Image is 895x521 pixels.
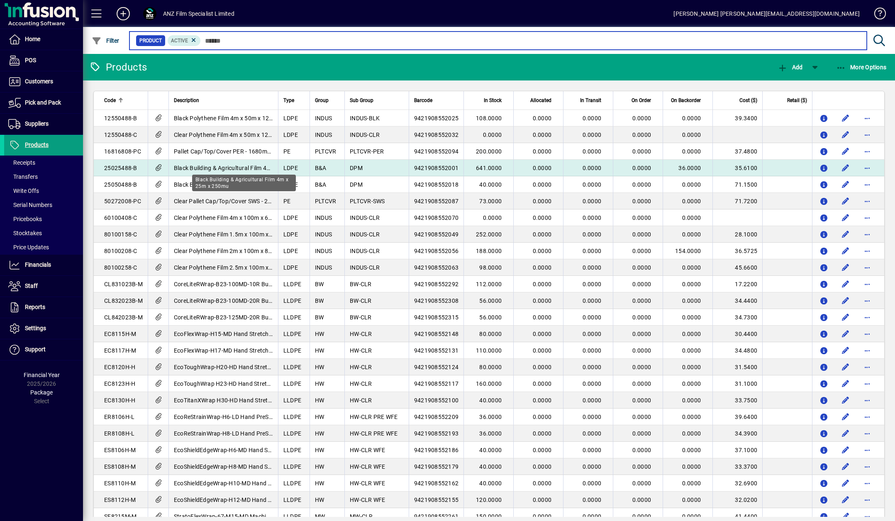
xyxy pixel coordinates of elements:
[739,96,757,105] span: Cost ($)
[4,184,83,198] a: Write Offs
[632,214,651,221] span: 0.0000
[104,181,137,188] span: 25050488-B
[839,344,852,357] button: Edit
[25,120,49,127] span: Suppliers
[861,112,874,125] button: More options
[632,231,651,238] span: 0.0000
[712,143,762,160] td: 37.4800
[583,281,602,287] span: 0.0000
[839,410,852,424] button: Edit
[675,248,701,254] span: 154.0000
[479,181,502,188] span: 40.0000
[4,226,83,240] a: Stocktakes
[839,145,852,158] button: Edit
[350,131,380,138] span: INDUS-CLR
[712,243,762,259] td: 36.5725
[25,261,51,268] span: Financials
[519,96,559,105] div: Allocated
[4,71,83,92] a: Customers
[533,131,552,138] span: 0.0000
[414,297,458,304] span: 9421908552308
[533,198,552,205] span: 0.0000
[861,178,874,191] button: More options
[632,264,651,271] span: 0.0000
[479,314,502,321] span: 56.0000
[861,477,874,490] button: More options
[104,131,137,138] span: 12550488-C
[92,37,119,44] span: Filter
[174,347,384,354] span: EcoFlexWrap-H17-MD Hand Stretch Film 500mm x 450m 17mu (4Rolls/Carton)
[104,165,137,171] span: 25025488-B
[712,176,762,193] td: 71.1500
[174,96,273,105] div: Description
[632,181,651,188] span: 0.0000
[476,165,502,171] span: 641.0000
[583,181,602,188] span: 0.0000
[350,115,380,122] span: INDUS-BLK
[4,255,83,275] a: Financials
[839,278,852,291] button: Edit
[4,297,83,318] a: Reports
[632,281,651,287] span: 0.0000
[104,214,137,221] span: 60100408-C
[673,7,860,20] div: [PERSON_NAME] [PERSON_NAME][EMAIL_ADDRESS][DOMAIN_NAME]
[861,278,874,291] button: More options
[479,264,502,271] span: 98.0000
[632,198,651,205] span: 0.0000
[861,161,874,175] button: More options
[469,96,509,105] div: In Stock
[283,314,301,321] span: LLDPE
[110,6,137,21] button: Add
[533,248,552,254] span: 0.0000
[533,297,552,304] span: 0.0000
[4,198,83,212] a: Serial Numbers
[861,377,874,390] button: More options
[414,148,458,155] span: 9421908552094
[533,181,552,188] span: 0.0000
[583,297,602,304] span: 0.0000
[479,297,502,304] span: 56.0000
[712,160,762,176] td: 35.6100
[414,115,458,122] span: 9421908552025
[476,347,502,354] span: 110.0000
[583,198,602,205] span: 0.0000
[25,325,46,331] span: Settings
[682,115,701,122] span: 0.0000
[350,214,380,221] span: INDUS-CLR
[8,173,38,180] span: Transfers
[315,297,324,304] span: BW
[861,228,874,241] button: More options
[483,131,502,138] span: 0.0000
[25,282,38,289] span: Staff
[583,248,602,254] span: 0.0000
[682,281,701,287] span: 0.0000
[174,331,388,337] span: EcoFlexWrap-H15-MD Hand Stretch Film 500mm x 450m x 15mu (4Rolls/Carton)
[839,294,852,307] button: Edit
[839,244,852,258] button: Edit
[4,170,83,184] a: Transfers
[861,128,874,141] button: More options
[678,165,701,171] span: 36.0000
[479,331,502,337] span: 80.0000
[4,240,83,254] a: Price Updates
[315,248,332,254] span: INDUS
[712,110,762,127] td: 39.3400
[315,198,337,205] span: PLTCVR
[25,57,36,63] span: POS
[174,115,281,122] span: Black Polythene Film 4m x 50m x 125mu
[476,231,502,238] span: 252.0000
[682,198,701,205] span: 0.0000
[476,115,502,122] span: 108.0000
[283,131,298,138] span: LDPE
[174,181,314,188] span: Black Building & Agricultural Film 4m x 50m x 250mu
[861,493,874,506] button: More options
[839,477,852,490] button: Edit
[25,36,40,42] span: Home
[8,230,42,236] span: Stocktakes
[632,96,651,105] span: On Order
[350,281,372,287] span: BW-CLR
[315,96,339,105] div: Group
[632,165,651,171] span: 0.0000
[861,211,874,224] button: More options
[479,198,502,205] span: 73.0000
